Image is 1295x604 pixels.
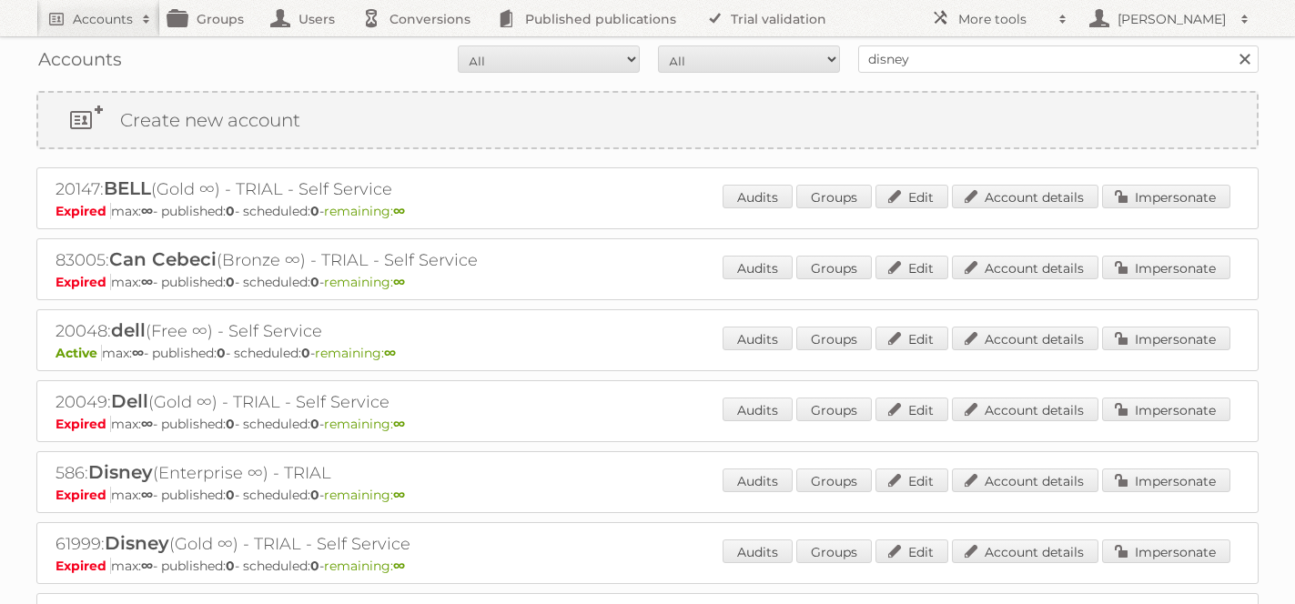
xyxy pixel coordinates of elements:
[324,203,405,219] span: remaining:
[310,558,319,574] strong: 0
[56,487,111,503] span: Expired
[1102,256,1230,279] a: Impersonate
[723,185,793,208] a: Audits
[310,274,319,290] strong: 0
[56,319,693,343] h2: 20048: (Free ∞) - Self Service
[393,203,405,219] strong: ∞
[384,345,396,361] strong: ∞
[56,532,693,556] h2: 61999: (Gold ∞) - TRIAL - Self Service
[132,345,144,361] strong: ∞
[73,10,133,28] h2: Accounts
[310,203,319,219] strong: 0
[1102,539,1230,563] a: Impersonate
[723,256,793,279] a: Audits
[875,468,948,492] a: Edit
[141,558,153,574] strong: ∞
[56,558,111,574] span: Expired
[875,327,948,350] a: Edit
[56,416,111,432] span: Expired
[226,203,235,219] strong: 0
[1102,468,1230,492] a: Impersonate
[56,177,693,201] h2: 20147: (Gold ∞) - TRIAL - Self Service
[723,539,793,563] a: Audits
[324,558,405,574] span: remaining:
[1102,327,1230,350] a: Impersonate
[105,532,169,554] span: Disney
[310,487,319,503] strong: 0
[111,390,148,412] span: Dell
[56,390,693,414] h2: 20049: (Gold ∞) - TRIAL - Self Service
[56,558,1239,574] p: max: - published: - scheduled: -
[310,416,319,432] strong: 0
[723,327,793,350] a: Audits
[324,487,405,503] span: remaining:
[952,468,1098,492] a: Account details
[226,558,235,574] strong: 0
[226,487,235,503] strong: 0
[38,93,1257,147] a: Create new account
[952,398,1098,421] a: Account details
[56,248,693,272] h2: 83005: (Bronze ∞) - TRIAL - Self Service
[141,416,153,432] strong: ∞
[1113,10,1231,28] h2: [PERSON_NAME]
[141,274,153,290] strong: ∞
[393,558,405,574] strong: ∞
[56,487,1239,503] p: max: - published: - scheduled: -
[796,398,872,421] a: Groups
[875,185,948,208] a: Edit
[324,274,405,290] span: remaining:
[56,345,1239,361] p: max: - published: - scheduled: -
[958,10,1049,28] h2: More tools
[1102,185,1230,208] a: Impersonate
[56,203,111,219] span: Expired
[393,274,405,290] strong: ∞
[796,256,872,279] a: Groups
[952,185,1098,208] a: Account details
[796,468,872,492] a: Groups
[109,248,217,270] span: Can Cebeci
[56,203,1239,219] p: max: - published: - scheduled: -
[875,539,948,563] a: Edit
[56,416,1239,432] p: max: - published: - scheduled: -
[315,345,396,361] span: remaining:
[56,274,1239,290] p: max: - published: - scheduled: -
[723,468,793,492] a: Audits
[56,345,102,361] span: Active
[952,539,1098,563] a: Account details
[217,345,226,361] strong: 0
[88,461,153,483] span: Disney
[301,345,310,361] strong: 0
[111,319,146,341] span: dell
[324,416,405,432] span: remaining:
[1102,398,1230,421] a: Impersonate
[393,416,405,432] strong: ∞
[141,203,153,219] strong: ∞
[796,327,872,350] a: Groups
[952,256,1098,279] a: Account details
[226,274,235,290] strong: 0
[723,398,793,421] a: Audits
[952,327,1098,350] a: Account details
[796,539,872,563] a: Groups
[226,416,235,432] strong: 0
[875,398,948,421] a: Edit
[393,487,405,503] strong: ∞
[56,274,111,290] span: Expired
[56,461,693,485] h2: 586: (Enterprise ∞) - TRIAL
[796,185,872,208] a: Groups
[141,487,153,503] strong: ∞
[104,177,151,199] span: BELL
[875,256,948,279] a: Edit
